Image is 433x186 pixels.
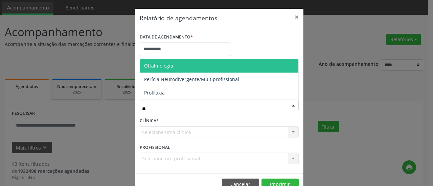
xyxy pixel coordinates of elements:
h5: Relatório de agendamentos [140,14,217,22]
span: Perícia Neurodivergente/Multiprofissional [144,76,239,82]
button: Close [290,9,303,25]
span: Oftalmologia [144,62,173,69]
label: DATA DE AGENDAMENTO [140,32,193,43]
label: CLÍNICA [140,116,159,126]
label: PROFISSIONAL [140,142,170,153]
span: Profilaxia [144,89,165,96]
